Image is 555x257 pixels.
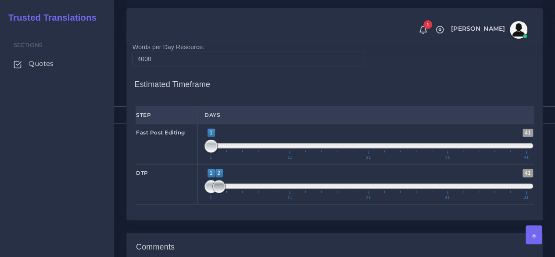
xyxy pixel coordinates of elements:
span: 11 [286,156,294,159]
span: 1 [423,20,432,29]
span: 2 [215,169,223,177]
span: 31 [444,196,451,200]
span: 1 [208,129,215,137]
span: 41 [523,169,533,177]
a: Quotes [7,54,107,73]
h2: Trusted Translations [2,12,97,23]
h4: Comments [136,243,175,252]
span: 21 [365,156,372,159]
span: 21 [365,196,372,200]
span: 11 [286,196,294,200]
a: 1 [415,25,431,35]
a: [PERSON_NAME]avatar [447,21,530,39]
span: 31 [444,156,451,159]
img: avatar [510,21,527,39]
span: 41 [523,196,530,200]
span: 41 [523,129,533,137]
strong: Days [204,112,220,118]
span: 1 [208,169,215,177]
strong: DTP [136,170,148,176]
span: 41 [523,156,530,159]
span: Sections [14,42,43,48]
span: 1 [208,156,214,159]
span: [PERSON_NAME] [451,25,505,32]
a: Trusted Translations [2,11,97,25]
strong: Fast Post Editing [136,129,185,136]
span: Quotes [29,59,54,69]
strong: Step [136,112,151,118]
h4: Estimated Timeframe [135,71,535,90]
span: 1 [208,196,214,200]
